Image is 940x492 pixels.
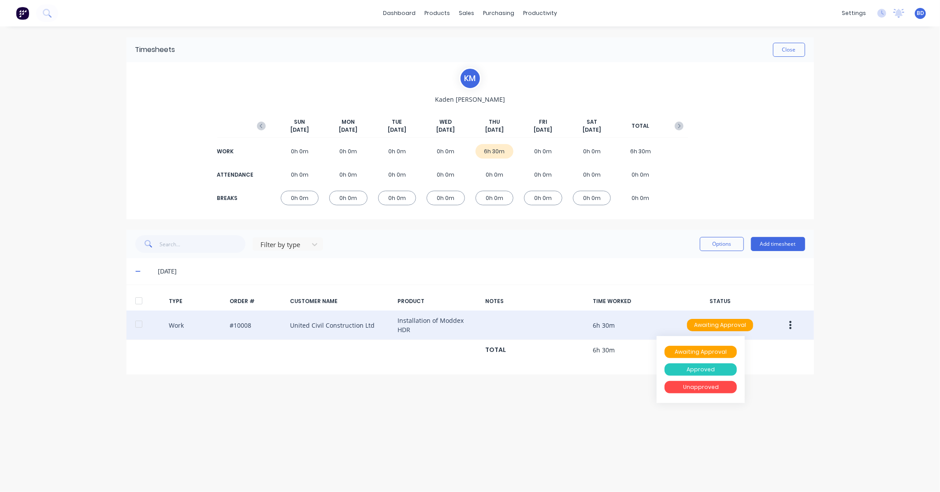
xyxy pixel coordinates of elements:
div: NOTES [485,297,586,305]
div: 0h 0m [621,167,660,182]
span: [DATE] [534,126,552,134]
div: 0h 0m [378,144,416,159]
div: STATUS [680,297,760,305]
div: WORK [217,148,253,155]
input: Search... [160,235,245,253]
div: K M [459,67,481,89]
span: [DATE] [485,126,504,134]
div: BREAKS [217,194,253,202]
div: 0h 0m [329,167,368,182]
div: Unapproved [665,381,737,393]
div: 0h 0m [329,191,368,205]
button: Add timesheet [751,237,805,251]
span: THU [489,118,500,126]
div: 0h 0m [621,191,660,205]
span: FRI [539,118,547,126]
a: dashboard [379,7,420,20]
div: PRODUCT [398,297,478,305]
div: productivity [519,7,561,20]
div: ORDER # [230,297,283,305]
span: WED [439,118,452,126]
div: 0h 0m [427,144,465,159]
div: 0h 0m [573,167,611,182]
div: sales [454,7,479,20]
div: products [420,7,454,20]
div: 0h 0m [281,167,319,182]
button: Options [700,237,744,251]
div: 6h 30m [476,144,514,159]
span: Kaden [PERSON_NAME] [435,95,505,104]
span: SUN [294,118,305,126]
div: 0h 0m [476,167,514,182]
div: ATTENDANCE [217,171,253,179]
span: [DATE] [436,126,455,134]
div: 0h 0m [427,191,465,205]
div: Awaiting Approval [665,346,737,358]
span: TOTAL [632,122,649,130]
span: TUE [392,118,402,126]
div: 0h 0m [378,167,416,182]
div: Approved [665,363,737,376]
span: [DATE] [339,126,357,134]
div: 0h 0m [427,167,465,182]
span: MON [342,118,355,126]
div: Timesheets [135,44,175,55]
div: 0h 0m [573,144,611,159]
div: 6h 30m [621,144,660,159]
div: purchasing [479,7,519,20]
div: 0h 0m [524,144,562,159]
div: [DATE] [158,266,805,276]
div: 0h 0m [476,191,514,205]
span: [DATE] [388,126,406,134]
div: TIME WORKED [593,297,673,305]
div: 0h 0m [281,144,319,159]
div: 0h 0m [524,167,562,182]
div: 0h 0m [378,191,416,205]
div: TYPE [169,297,223,305]
span: SAT [587,118,597,126]
span: [DATE] [290,126,309,134]
div: Awaiting Approval [687,319,753,331]
div: 0h 0m [329,144,368,159]
span: [DATE] [583,126,601,134]
img: Factory [16,7,29,20]
div: 0h 0m [573,191,611,205]
div: settings [837,7,870,20]
span: BD [917,9,924,17]
div: 0h 0m [281,191,319,205]
div: CUSTOMER NAME [290,297,390,305]
button: Close [773,43,805,57]
div: 0h 0m [524,191,562,205]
